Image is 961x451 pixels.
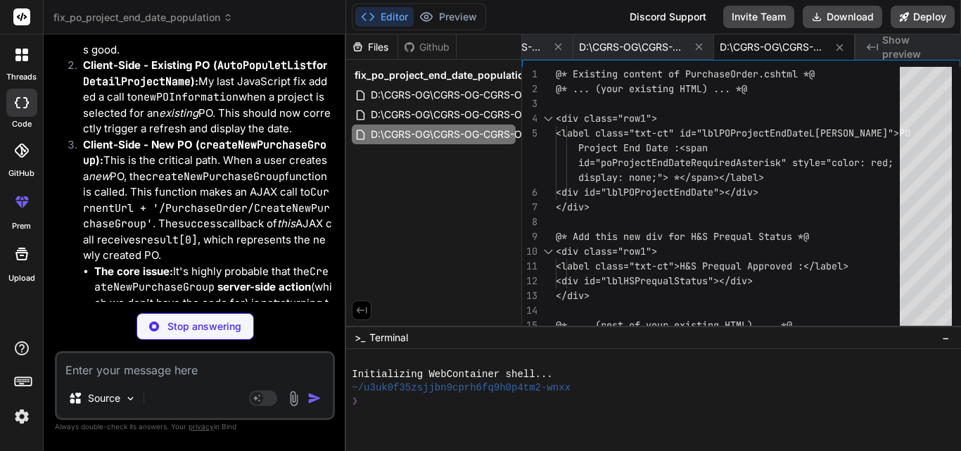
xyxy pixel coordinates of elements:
[522,111,537,126] div: 4
[83,58,327,88] strong: Client-Side - Existing PO ( for ):
[815,127,910,139] span: [PERSON_NAME]">PO
[939,326,953,349] button: −
[522,303,537,318] div: 14
[83,138,326,167] strong: Client-Side - New PO ( ):
[522,274,537,288] div: 12
[556,112,657,125] span: <div class="row1">
[522,244,537,259] div: 10
[369,126,846,143] span: D:\CGRS-OG\CGRS-OG-CGRS-OG-CONNECT\CGRS.Web\Views\PurchaseOrder\PurchaseOrder.cshtml
[55,420,335,433] p: Always double-check its answers. Your in Bind
[83,185,330,231] code: CurrnentUrl + '/PurchaseOrder/CreateNewPurchaseGroup'
[556,186,758,198] span: <div id="lblPOProjectEndDate"></div>
[352,381,571,395] span: ~/u3uk0f35zsjjbn9cprh6fq9h0p4tm2-wnxx
[942,331,950,345] span: −
[579,40,685,54] span: D:\CGRS-OG\CGRS-OG-CGRS-OG-CONNECT\CGRS.Web\assets\js\PurchaseOrder.js
[556,201,590,213] span: </div>
[556,230,809,243] span: @* Add this new div for H&S Prequal Status *@
[522,67,537,82] div: 1
[556,245,657,258] span: <div class="row1">
[6,71,37,83] label: threads
[522,318,537,333] div: 15
[522,288,537,303] div: 13
[398,40,456,54] div: Github
[178,217,222,231] code: success
[369,106,762,123] span: D:\CGRS-OG\CGRS-OG-CGRS-OG-CONNECT\CGRS.Web\assets\js\PurchaseOrder.js
[8,167,34,179] label: GitHub
[522,215,537,229] div: 8
[522,82,537,96] div: 2
[137,90,238,104] code: newPOInformation
[522,200,537,215] div: 7
[53,11,233,25] span: fix_po_project_end_date_population
[167,319,241,334] p: Stop answering
[83,138,326,168] code: createNewPurchaseGroup
[125,393,136,405] img: Pick Models
[72,137,332,422] li: This is the critical path. When a user creates a PO, the function is called. This function makes ...
[723,6,794,28] button: Invite Team
[414,7,483,27] button: Preview
[522,229,537,244] div: 9
[346,40,397,54] div: Files
[522,185,537,200] div: 6
[72,58,332,137] li: My last JavaScript fix added a call to when a project is selected for an PO. This should now corr...
[83,75,191,89] code: DetailProjectName
[355,7,414,27] button: Editor
[286,390,302,407] img: attachment
[277,217,295,230] em: this
[891,6,955,28] button: Deploy
[141,233,198,247] code: result[0]
[578,141,708,154] span: Project End Date :<span
[352,368,552,381] span: Initializing WebContainer shell...
[578,171,764,184] span: display: none;"> *</span></label>
[12,220,31,232] label: prem
[720,40,825,54] span: D:\CGRS-OG\CGRS-OG-CGRS-OG-CONNECT\CGRS.Web\Views\PurchaseOrder\PurchaseOrder.cshtml
[815,260,848,272] span: label>
[189,422,214,431] span: privacy
[94,264,332,422] li: It's highly probable that the (which we don't have the code for) is returning the in its object, ...
[803,6,882,28] button: Download
[8,272,35,284] label: Upload
[556,319,792,331] span: @* ... (rest of your existing HTML) ... *@
[556,274,753,287] span: <div id="lblHSPrequalStatus"></div>
[556,68,815,80] span: @* Existing content of PurchaseOrder.cshtml *@
[352,395,359,408] span: ❯
[882,33,950,61] span: Show preview
[556,260,815,272] span: <label class="txt-ct">H&S Prequal Approved :</
[556,289,590,302] span: </div>
[217,58,312,72] code: AutoPopuletList
[159,106,198,120] em: existing
[355,68,530,82] span: fix_po_project_end_date_population
[146,170,285,184] code: createNewPurchaseGroup
[522,259,537,274] div: 11
[88,391,120,405] p: Source
[539,244,557,259] div: Click to collapse the range.
[217,280,311,293] strong: server-side action
[369,331,408,345] span: Terminal
[307,391,322,405] img: icon
[12,118,32,130] label: code
[539,111,557,126] div: Click to collapse the range.
[621,6,715,28] div: Discord Support
[89,170,110,183] em: new
[260,296,276,310] em: not
[369,87,768,103] span: D:\CGRS-OG\CGRS-OG-CGRS-OG-CONNECT\[DOMAIN_NAME]\DLPurchaseOrder.cs
[355,331,365,345] span: >_
[522,126,537,141] div: 5
[10,405,34,428] img: settings
[522,96,537,111] div: 3
[556,82,747,95] span: @* ... (your existing HTML) ... *@
[556,127,815,139] span: <label class="txt-ct" id="lblPOProjectEndDateL
[860,156,893,169] span: : red;
[578,156,860,169] span: id="poProjectEndDateRequiredAsterisk" style="color
[94,265,173,278] strong: The core issue:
